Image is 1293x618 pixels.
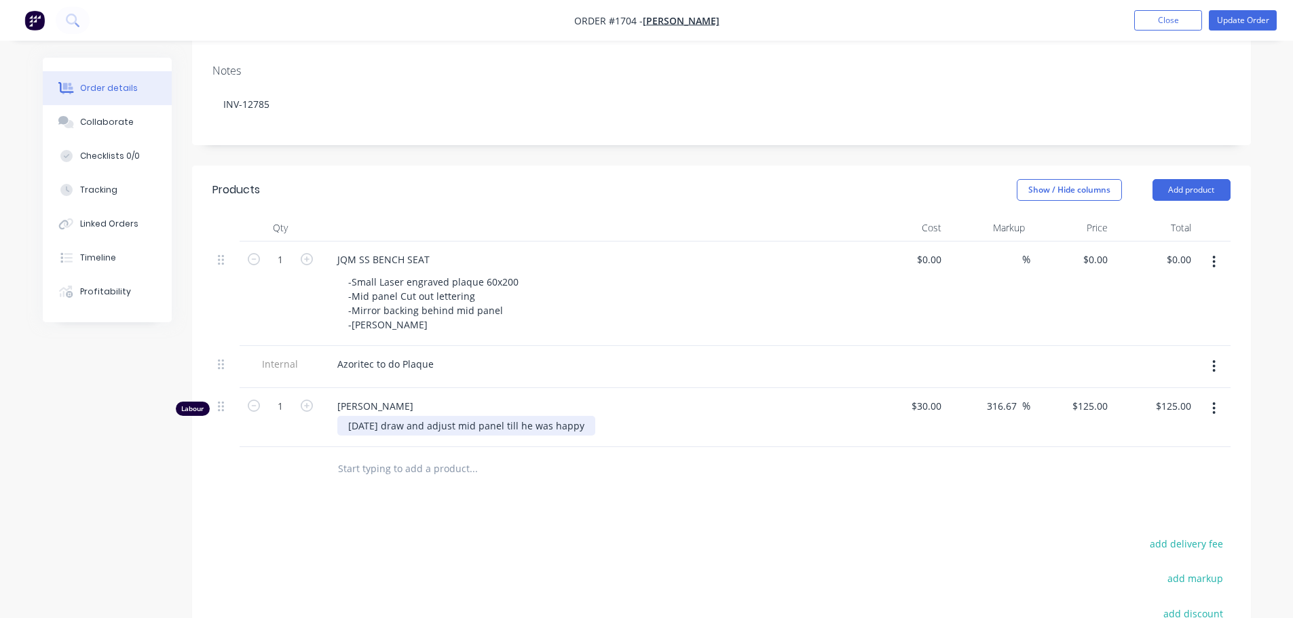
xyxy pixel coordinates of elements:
[43,241,172,275] button: Timeline
[574,14,643,27] span: Order #1704 -
[80,252,116,264] div: Timeline
[864,214,948,242] div: Cost
[1153,179,1231,201] button: Add product
[1017,179,1122,201] button: Show / Hide columns
[1022,252,1030,267] span: %
[1134,10,1202,31] button: Close
[245,357,316,371] span: Internal
[326,250,441,269] div: JQM SS BENCH SEAT
[337,416,595,436] div: [DATE] draw and adjust mid panel till he was happy
[24,10,45,31] img: Factory
[337,272,529,334] div: -Small Laser engraved plaque 60x200 -Mid panel Cut out lettering -Mirror backing behind mid panel...
[1161,569,1231,587] button: add markup
[212,182,260,198] div: Products
[1113,214,1197,242] div: Total
[80,218,138,230] div: Linked Orders
[80,82,138,94] div: Order details
[212,64,1231,77] div: Notes
[80,150,140,162] div: Checklists 0/0
[43,71,172,105] button: Order details
[43,105,172,139] button: Collaborate
[326,354,445,374] div: Azoritec to do Plaque
[947,214,1030,242] div: Markup
[212,83,1231,125] div: INV-12785
[643,14,719,27] a: [PERSON_NAME]
[1022,398,1030,414] span: %
[176,402,210,416] div: Labour
[80,116,134,128] div: Collaborate
[240,214,321,242] div: Qty
[337,455,609,482] input: Start typing to add a product...
[80,184,117,196] div: Tracking
[43,275,172,309] button: Profitability
[1030,214,1114,242] div: Price
[1143,535,1231,553] button: add delivery fee
[1209,10,1277,31] button: Update Order
[43,207,172,241] button: Linked Orders
[80,286,131,298] div: Profitability
[337,399,859,413] span: [PERSON_NAME]
[43,173,172,207] button: Tracking
[43,139,172,173] button: Checklists 0/0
